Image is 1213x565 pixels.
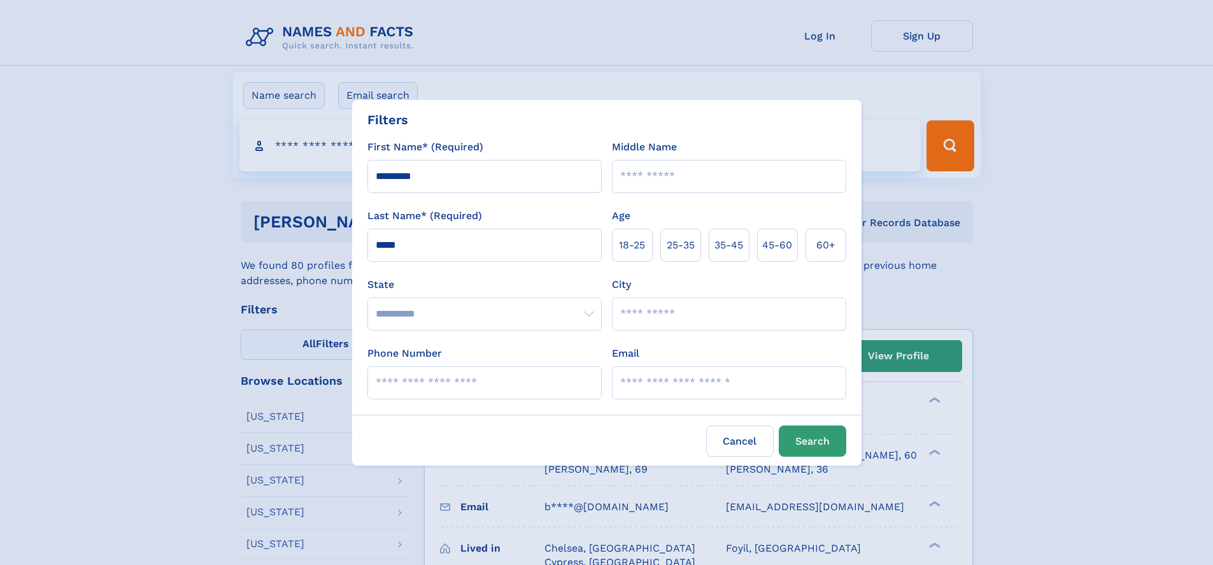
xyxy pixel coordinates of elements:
span: 35‑45 [714,238,743,253]
label: Age [612,208,630,224]
div: Filters [367,110,408,129]
label: Last Name* (Required) [367,208,482,224]
span: 18‑25 [619,238,645,253]
span: 45‑60 [762,238,792,253]
span: 60+ [816,238,835,253]
label: First Name* (Required) [367,139,483,155]
button: Search [779,426,846,457]
label: Middle Name [612,139,677,155]
label: Phone Number [367,346,442,361]
label: Cancel [706,426,774,457]
label: City [612,277,631,292]
span: 25‑35 [667,238,695,253]
label: State [367,277,602,292]
label: Email [612,346,639,361]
